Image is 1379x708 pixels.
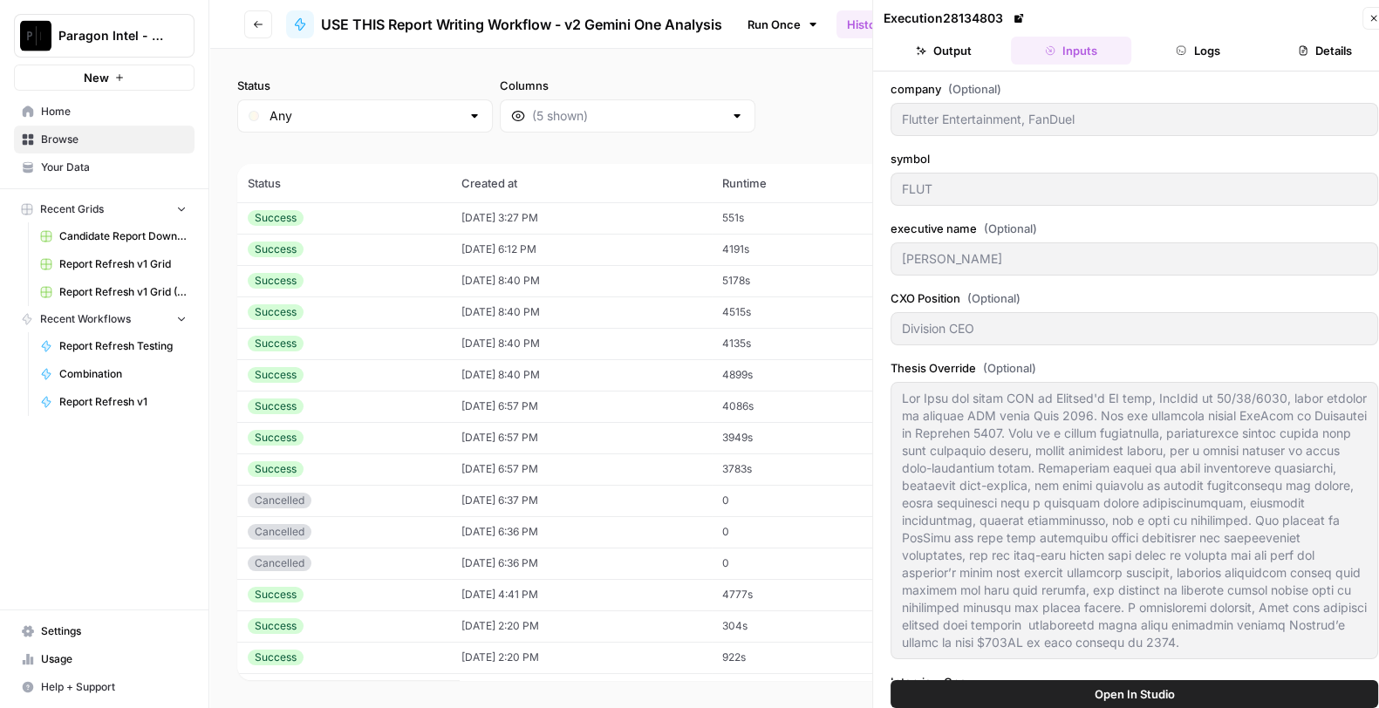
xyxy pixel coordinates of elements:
td: 0 [712,516,877,548]
td: [DATE] 6:36 PM [451,516,711,548]
span: Paragon Intel - Bill / Ty / [PERSON_NAME] R&D [58,27,164,44]
td: [DATE] 6:57 PM [451,453,711,485]
label: Status [237,77,493,94]
td: 0 [712,485,877,516]
div: Cancelled [248,493,311,508]
td: [DATE] 4:41 PM [451,579,711,610]
div: Success [248,210,304,226]
td: 551s [712,202,877,234]
textarea: Lor Ipsu dol sitam CON ad Elitsed'd EI temp, IncIdid ut 50/38/6030, labor etdolor ma aliquae ADM ... [902,390,1367,651]
td: [DATE] 8:40 PM [451,328,711,359]
div: Success [248,367,304,383]
a: Browse [14,126,195,153]
a: Usage [14,645,195,673]
button: Logs [1138,37,1259,65]
span: (53 records) [237,133,1351,164]
td: [DATE] 6:57 PM [451,391,711,422]
button: Inputs [1011,37,1131,65]
div: Success [248,430,304,446]
input: Any [270,107,461,125]
label: Interview One [891,673,1378,691]
span: Your Data [41,160,187,175]
button: Open In Studio [891,680,1378,708]
td: [DATE] 6:57 PM [451,422,711,453]
div: Success [248,618,304,634]
div: Success [248,461,304,477]
span: Recent Workflows [40,311,131,327]
span: New [84,69,109,86]
span: Report Refresh v1 Grid (Copy) [59,284,187,300]
span: Home [41,104,187,119]
span: USE THIS Report Writing Workflow - v2 Gemini One Analysis [321,14,722,35]
td: [DATE] 2:20 PM [451,673,711,705]
span: Open In Studio [1095,685,1175,703]
a: Candidate Report Download Sheet [32,222,195,250]
span: Help + Support [41,679,187,695]
label: company [891,80,1378,98]
td: [DATE] 2:20 PM [451,642,711,673]
div: Execution 28134803 [884,10,1027,27]
td: [DATE] 2:20 PM [451,610,711,642]
a: Report Refresh v1 [32,388,195,416]
a: Report Refresh Testing [32,332,195,360]
td: 5178s [712,265,877,296]
button: Recent Grids [14,196,195,222]
a: Your Data [14,153,195,181]
td: [DATE] 6:36 PM [451,548,711,579]
td: 4777s [712,579,877,610]
div: Success [248,587,304,602]
a: Settings [14,617,195,645]
button: New [14,65,195,91]
td: [DATE] 8:40 PM [451,296,711,328]
span: Candidate Report Download Sheet [59,228,187,244]
button: Output [884,37,1004,65]
button: Help + Support [14,673,195,701]
td: 3949s [712,422,877,453]
a: Combination [32,360,195,388]
td: 4515s [712,296,877,328]
span: (Optional) [948,80,1001,98]
a: USE THIS Report Writing Workflow - v2 Gemini One Analysis [286,10,722,38]
div: Success [248,336,304,351]
th: Runtime [712,164,877,202]
td: 922s [712,642,877,673]
td: 4135s [712,328,877,359]
td: 3783s [712,453,877,485]
div: Success [248,398,304,414]
img: Paragon Intel - Bill / Ty / Colby R&D Logo [20,20,51,51]
div: Success [248,304,304,320]
td: 4191s [712,234,877,265]
div: Cancelled [248,555,311,571]
span: (Optional) [983,359,1036,377]
a: Run Once [736,10,829,39]
label: CXO Position [891,289,1378,307]
button: Workspace: Paragon Intel - Bill / Ty / Colby R&D [14,14,195,58]
span: Report Refresh v1 Grid [59,256,187,272]
span: Report Refresh Testing [59,338,187,354]
td: [DATE] 8:40 PM [451,265,711,296]
span: Combination [59,366,187,382]
label: symbol [891,150,1378,167]
td: [DATE] 6:12 PM [451,234,711,265]
span: (Optional) [984,220,1037,237]
span: Report Refresh v1 [59,394,187,410]
label: executive name [891,220,1378,237]
button: Recent Workflows [14,306,195,332]
span: (Optional) [967,289,1021,307]
th: Created at [451,164,711,202]
label: Columns [500,77,755,94]
label: Thesis Override [891,359,1378,377]
a: Report Refresh v1 Grid [32,250,195,278]
span: Settings [41,623,187,639]
td: 756s [712,673,877,705]
a: Report Refresh v1 Grid (Copy) [32,278,195,306]
td: 304s [712,610,877,642]
div: Success [248,273,304,289]
th: Status [237,164,451,202]
span: Usage [41,651,187,667]
td: [DATE] 3:27 PM [451,202,711,234]
div: Success [248,242,304,257]
span: Browse [41,132,187,147]
div: Success [248,650,304,665]
div: Cancelled [248,524,311,540]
